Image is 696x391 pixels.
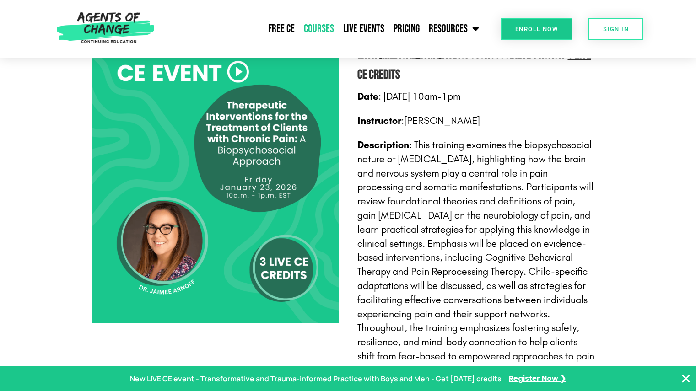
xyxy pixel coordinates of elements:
span: [PERSON_NAME] [404,115,480,127]
span: 3 Live CE Credits [357,47,591,82]
span: SIGN IN [603,26,629,32]
a: Courses [299,17,339,40]
a: Free CE [264,17,299,40]
span: Enroll Now [515,26,558,32]
a: Enroll Now [501,18,572,40]
b: Therapeutic Interventions for the Treatment of Clients with [MEDICAL_DATA]: A Biopsychosocial App... [357,26,593,62]
a: Live Events [339,17,389,40]
p: : [DATE] 10am-1pm [357,90,595,104]
strong: Date [357,91,378,102]
strong: Instructor [357,115,401,127]
strong: Description [357,139,409,151]
button: Close Banner [680,373,691,384]
nav: Menu [159,17,484,40]
a: Register Now ❯ [509,372,566,386]
a: Resources [424,17,484,40]
span: his training examines the biopsychosocial nature of [MEDICAL_DATA], highlighting how the brain an... [357,139,594,376]
a: SIGN IN [588,18,643,40]
a: Pricing [389,17,424,40]
p: : [357,114,595,128]
p: New LIVE CE event - Transformative and Trauma-informed Practice with Boys and Men - Get [DATE] cr... [130,372,502,386]
p: : T [357,138,595,378]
